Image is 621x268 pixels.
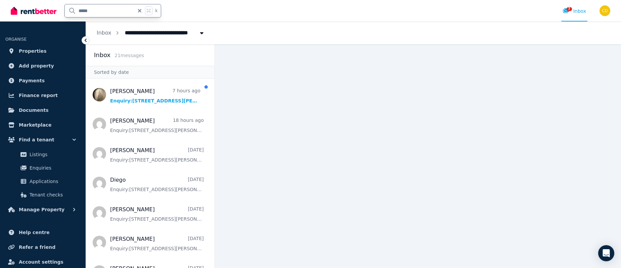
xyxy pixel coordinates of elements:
span: Help centre [19,228,50,236]
a: Properties [5,44,80,58]
a: Documents [5,103,80,117]
a: Help centre [5,226,80,239]
span: 21 message s [114,53,144,58]
span: k [155,8,157,13]
a: Refer a friend [5,240,80,254]
span: Manage Property [19,206,64,214]
a: Enquiries [8,161,78,175]
span: Add property [19,62,54,70]
span: Properties [19,47,47,55]
a: [PERSON_NAME][DATE]Enquiry:[STREET_ADDRESS][PERSON_NAME]. [110,235,204,252]
a: [PERSON_NAME]7 hours agoEnquiry:[STREET_ADDRESS][PERSON_NAME]. [110,87,200,104]
button: Manage Property [5,203,80,216]
div: Inbox [563,8,586,14]
nav: Message list [86,79,214,268]
a: Inbox [97,30,111,36]
span: Refer a friend [19,243,55,251]
span: Tenant checks [30,191,75,199]
div: Open Intercom Messenger [598,245,614,261]
h2: Inbox [94,50,110,60]
img: Chris Dimitropoulos [600,5,610,16]
a: Marketplace [5,118,80,132]
a: [PERSON_NAME]18 hours agoEnquiry:[STREET_ADDRESS][PERSON_NAME]. [110,117,204,134]
nav: Breadcrumb [86,21,216,44]
a: Diego[DATE]Enquiry:[STREET_ADDRESS][PERSON_NAME]. [110,176,204,193]
button: Find a tenant [5,133,80,146]
img: RentBetter [11,6,56,16]
div: Sorted by date [86,66,214,79]
span: Finance report [19,91,58,99]
span: Applications [30,177,75,185]
a: [PERSON_NAME][DATE]Enquiry:[STREET_ADDRESS][PERSON_NAME]. [110,206,204,222]
span: Account settings [19,258,63,266]
a: [PERSON_NAME][DATE]Enquiry:[STREET_ADDRESS][PERSON_NAME]. [110,146,204,163]
a: Applications [8,175,78,188]
span: Listings [30,150,75,159]
a: Add property [5,59,80,73]
span: ORGANISE [5,37,27,42]
span: 7 [567,7,572,11]
span: Marketplace [19,121,51,129]
a: Finance report [5,89,80,102]
span: Enquiries [30,164,75,172]
a: Payments [5,74,80,87]
a: Listings [8,148,78,161]
span: Find a tenant [19,136,54,144]
span: Documents [19,106,49,114]
span: Payments [19,77,45,85]
a: Tenant checks [8,188,78,202]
